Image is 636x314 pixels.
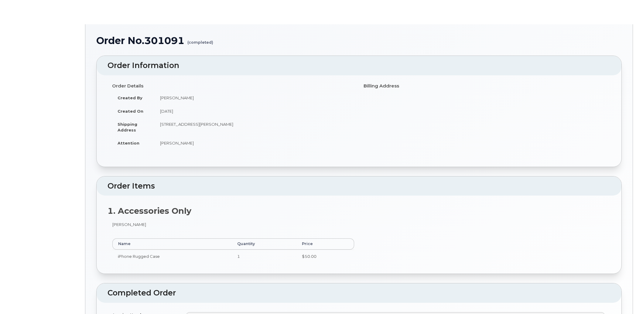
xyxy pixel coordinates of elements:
td: $50.00 [296,250,354,263]
td: [PERSON_NAME] [155,136,354,150]
h4: Order Details [112,84,354,89]
td: [PERSON_NAME] [155,91,354,104]
h2: Completed Order [108,289,610,297]
td: iPhone Rugged Case [112,250,232,263]
h1: Order No.301091 [96,35,622,46]
strong: Created On [118,109,143,114]
strong: Created By [118,95,142,100]
td: [DATE] [155,104,354,118]
strong: Shipping Address [118,122,137,132]
h2: Order Items [108,182,610,190]
h4: Billing Address [364,84,606,89]
strong: Attention [118,141,139,145]
td: [STREET_ADDRESS][PERSON_NAME] [155,118,354,136]
small: (completed) [187,35,213,45]
strong: 1. Accessories Only [108,206,191,216]
div: [PERSON_NAME] [108,222,359,268]
th: Name [112,238,232,249]
th: Price [296,238,354,249]
td: 1 [232,250,296,263]
h2: Order Information [108,61,610,70]
th: Quantity [232,238,296,249]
